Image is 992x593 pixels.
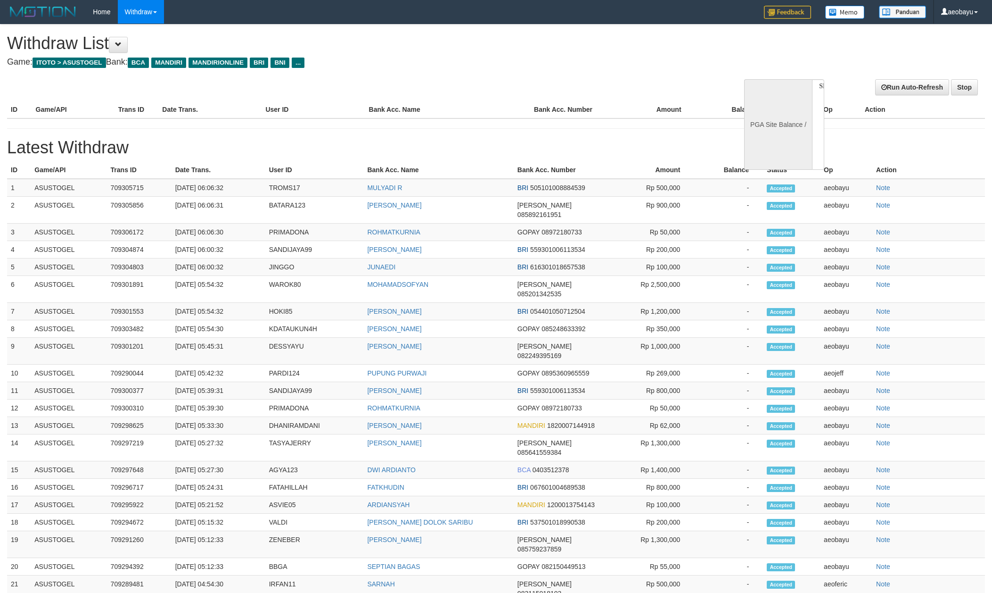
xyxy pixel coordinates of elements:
[767,184,795,192] span: Accepted
[107,197,172,224] td: 709305856
[33,58,106,68] span: ITOTO > ASUSTOGEL
[7,461,31,479] td: 15
[107,382,172,400] td: 709300377
[694,320,763,338] td: -
[7,434,31,461] td: 14
[367,342,421,350] a: [PERSON_NAME]
[876,369,890,377] a: Note
[530,101,613,118] th: Bank Acc. Number
[613,365,694,382] td: Rp 269,000
[879,6,926,18] img: panduan.png
[7,197,31,224] td: 2
[265,303,364,320] td: HOKI85
[7,382,31,400] td: 11
[265,224,364,241] td: PRIMADONA
[694,259,763,276] td: -
[367,518,473,526] a: [PERSON_NAME] DOLOK SARIBU
[517,545,561,553] span: 085759237859
[694,434,763,461] td: -
[820,303,872,320] td: aeobayu
[613,417,694,434] td: Rp 62,000
[367,387,421,394] a: [PERSON_NAME]
[7,338,31,365] td: 9
[514,161,613,179] th: Bank Acc. Number
[876,518,890,526] a: Note
[820,179,872,197] td: aeobayu
[32,101,115,118] th: Game/API
[694,303,763,320] td: -
[7,400,31,417] td: 12
[820,365,872,382] td: aeojeff
[613,558,694,576] td: Rp 55,000
[172,320,265,338] td: [DATE] 05:54:30
[265,259,364,276] td: JINGGO
[876,184,890,192] a: Note
[265,365,364,382] td: PARDI124
[7,531,31,558] td: 19
[107,303,172,320] td: 709301553
[820,496,872,514] td: aeobayu
[876,422,890,429] a: Note
[764,6,811,19] img: Feedback.jpg
[613,461,694,479] td: Rp 1,400,000
[31,365,107,382] td: ASUSTOGEL
[767,405,795,413] span: Accepted
[694,276,763,303] td: -
[820,241,872,259] td: aeobayu
[367,246,421,253] a: [PERSON_NAME]
[7,259,31,276] td: 5
[694,496,763,514] td: -
[31,514,107,531] td: ASUSTOGEL
[517,325,540,333] span: GOPAY
[172,434,265,461] td: [DATE] 05:27:32
[172,558,265,576] td: [DATE] 05:12:33
[541,325,585,333] span: 085248633392
[517,369,540,377] span: GOPAY
[517,439,572,447] span: [PERSON_NAME]
[767,246,795,254] span: Accepted
[820,417,872,434] td: aeobayu
[876,439,890,447] a: Note
[530,484,585,491] span: 067601004689538
[820,224,872,241] td: aeobayu
[517,246,528,253] span: BRI
[367,484,404,491] a: FATKHUDIN
[613,224,694,241] td: Rp 50,000
[265,514,364,531] td: VALDI
[367,325,421,333] a: [PERSON_NAME]
[876,342,890,350] a: Note
[107,496,172,514] td: 709295922
[367,184,402,192] a: MULYADI R
[820,558,872,576] td: aeobayu
[876,536,890,543] a: Note
[7,276,31,303] td: 6
[7,101,32,118] th: ID
[107,276,172,303] td: 709301891
[694,417,763,434] td: -
[517,387,528,394] span: BRI
[517,342,572,350] span: [PERSON_NAME]
[262,101,365,118] th: User ID
[613,161,694,179] th: Amount
[265,400,364,417] td: PRIMADONA
[820,479,872,496] td: aeobayu
[517,536,572,543] span: [PERSON_NAME]
[31,461,107,479] td: ASUSTOGEL
[876,308,890,315] a: Note
[367,201,421,209] a: [PERSON_NAME]
[31,400,107,417] td: ASUSTOGEL
[265,461,364,479] td: AGYA123
[694,338,763,365] td: -
[7,479,31,496] td: 16
[7,417,31,434] td: 13
[7,58,652,67] h4: Game: Bank:
[7,303,31,320] td: 7
[7,179,31,197] td: 1
[265,479,364,496] td: FATAHILLAH
[265,382,364,400] td: SANDIJAYA99
[31,338,107,365] td: ASUSTOGEL
[820,514,872,531] td: aeobayu
[265,531,364,558] td: ZENEBER
[613,496,694,514] td: Rp 100,000
[613,241,694,259] td: Rp 200,000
